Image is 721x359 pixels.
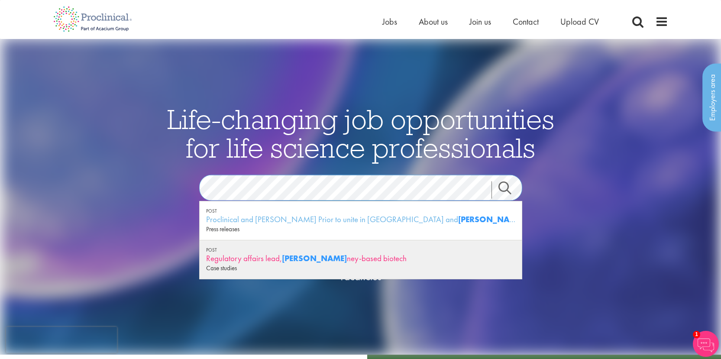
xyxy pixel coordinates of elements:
[206,225,515,233] div: Press releases
[6,327,117,353] iframe: reCAPTCHA
[693,331,700,338] span: 1
[382,16,397,27] a: Jobs
[2,39,719,355] img: candidate home
[458,214,523,225] strong: [PERSON_NAME]
[469,16,491,27] a: Join us
[206,208,515,214] div: Post
[206,253,515,264] div: Regulatory affairs lead, ney-based biotech
[317,257,404,283] span: See latest vacancies
[206,214,515,225] div: Proclinical and [PERSON_NAME] Prior to unite in [GEOGRAPHIC_DATA] and ney
[693,331,719,357] img: Chatbot
[491,181,529,199] a: Job search submit button
[206,264,515,272] div: Case studies
[560,16,599,27] a: Upload CV
[282,253,347,264] strong: [PERSON_NAME]
[419,16,448,27] a: About us
[206,247,515,253] div: Post
[513,16,539,27] a: Contact
[167,102,554,165] span: Life-changing job opportunities for life science professionals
